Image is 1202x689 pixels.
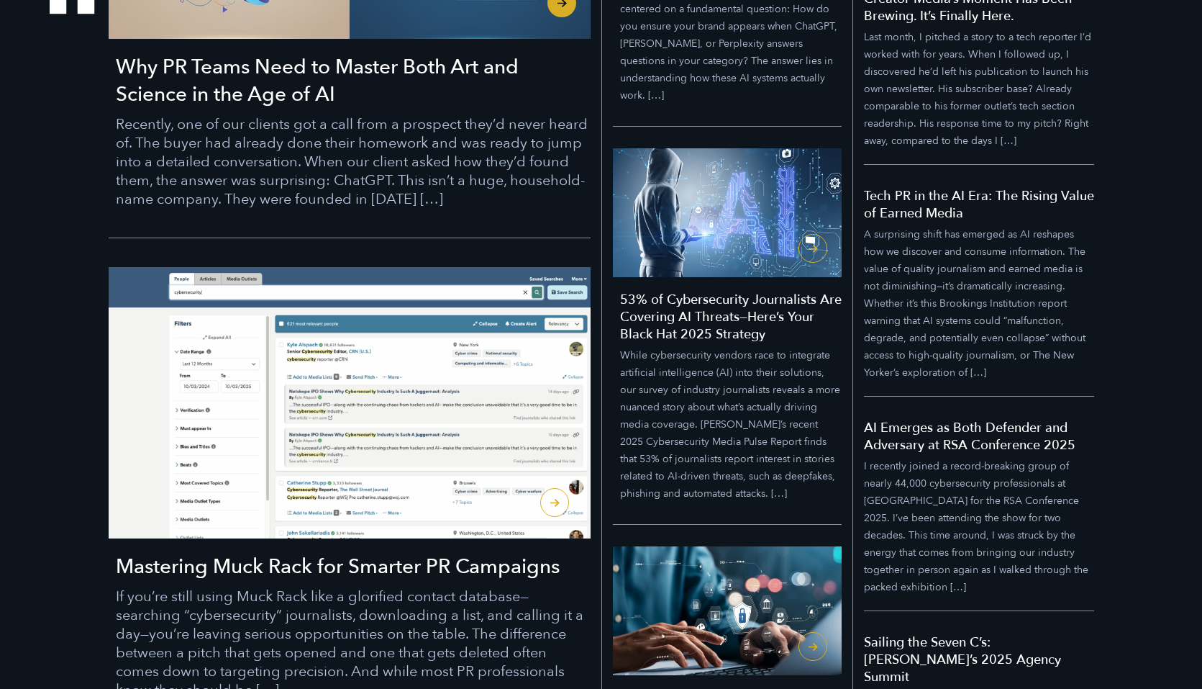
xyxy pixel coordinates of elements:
img: Cut Through the Cybersecurity Clutter: Proven Media Strategies for Black Hat 2025 [613,546,842,675]
h3: Mastering Muck Rack for Smarter PR Campaigns [116,553,591,580]
h5: Sailing the Seven C’s: [PERSON_NAME]’s 2025 Agency Summit [864,634,1094,686]
p: I recently joined a record-breaking group of nearly 44,000 cybersecurity professionals at [GEOGRA... [864,458,1094,596]
img: Mastering Muck Rack for Smarter PR Campaigns [109,267,591,539]
a: Tech PR in the AI Era: The Rising Value of Earned Media [864,165,1094,397]
h5: AI Emerges as Both Defender and Adversary at RSA Conference 2025 [864,420,1094,454]
p: A surprising shift has emerged as AI reshapes how we discover and consume information. The value ... [864,226,1094,382]
p: While cybersecurity vendors race to integrate artificial intelligence (AI) into their solutions, ... [620,347,842,503]
h4: 53% of Cybersecurity Journalists Are Covering AI Threats—Here’s Your Black Hat 2025 Strategy [620,292,842,343]
img: 53% of Cybersecurity Journalists Are Covering AI Threats—Here’s Your Black Hat 2025 Strategy [613,148,842,277]
p: Last month, I pitched a story to a tech reporter I’d worked with for years. When I followed up, I... [864,29,1094,150]
h3: Why PR Teams Need to Master Both Art and Science in the Age of AI [116,53,591,108]
a: 53% of Cybersecurity Journalists Are Covering AI Threats—Here’s Your Black Hat 2025 Strategy [613,127,842,525]
h5: Tech PR in the AI Era: The Rising Value of Earned Media [864,188,1094,222]
a: AI Emerges as Both Defender and Adversary at RSA Conference 2025 [864,397,1094,611]
p: Recently, one of our clients got a call from a prospect they’d never heard of. The buyer had alre... [116,115,591,209]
